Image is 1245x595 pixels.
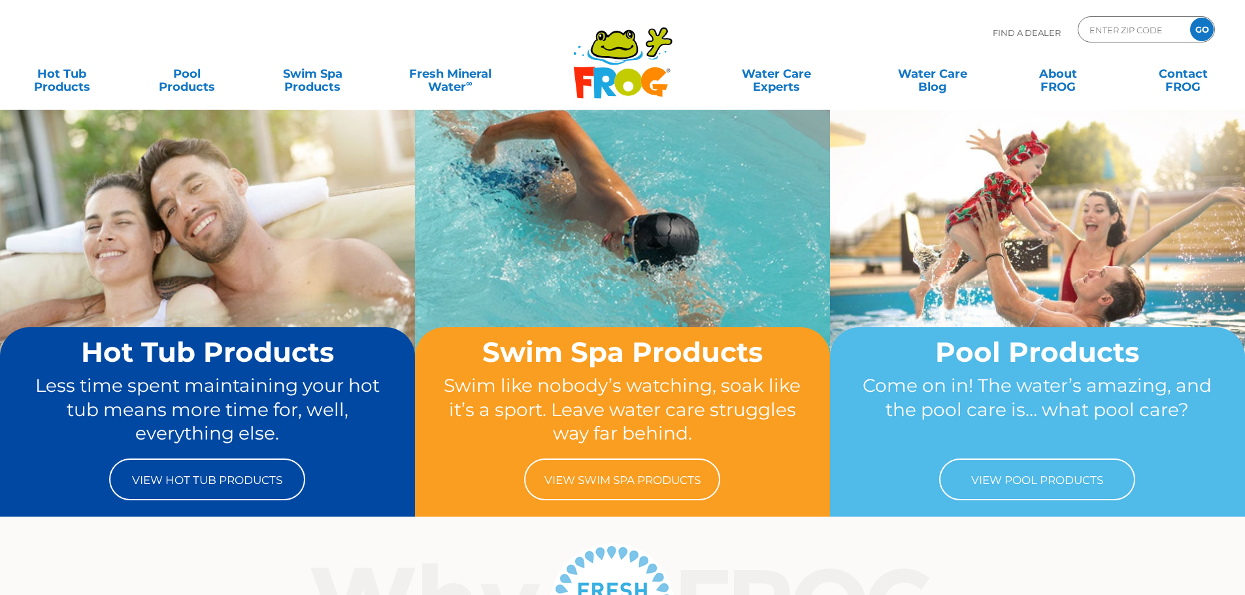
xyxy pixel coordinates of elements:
[1009,61,1106,87] a: AboutFROG
[524,458,720,500] a: View Swim Spa Products
[855,337,1220,367] h2: Pool Products
[139,61,236,87] a: PoolProducts
[440,374,805,445] p: Swim like nobody’s watching, soak like it’s a sport. Leave water care struggles way far behind.
[993,16,1061,49] p: Find A Dealer
[389,61,511,87] a: Fresh MineralWater∞
[884,61,981,87] a: Water CareBlog
[855,374,1220,445] p: Come on in! The water’s amazing, and the pool care is… what pool care?
[697,61,855,87] a: Water CareExperts
[109,458,305,500] a: View Hot Tub Products
[1190,18,1214,41] input: GO
[25,337,390,367] h2: Hot Tub Products
[939,458,1135,500] a: View Pool Products
[13,61,110,87] a: Hot TubProducts
[25,374,390,445] p: Less time spent maintaining your hot tub means more time for, well, everything else.
[830,109,1245,419] img: home-banner-pool-short
[415,109,830,419] img: home-banner-swim-spa-short
[1135,61,1232,87] a: ContactFROG
[466,78,473,88] sup: ∞
[264,61,361,87] a: Swim SpaProducts
[1088,20,1176,39] input: Zip Code Form
[440,337,805,367] h2: Swim Spa Products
